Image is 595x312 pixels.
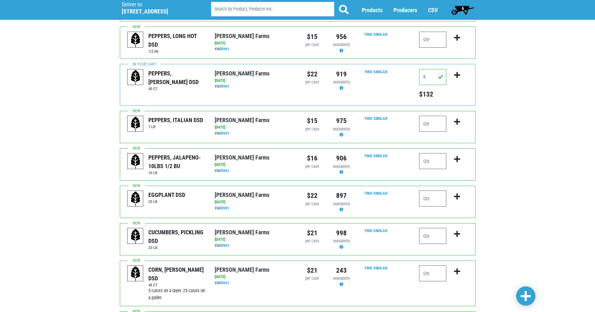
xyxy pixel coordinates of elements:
[215,40,293,46] div: [DATE]
[419,69,446,85] input: Qty
[302,276,322,282] div: per case
[148,228,205,245] div: CUCUMBERS, PICKLING DSD
[215,130,293,136] div: via
[215,168,293,174] div: via
[148,124,203,129] h6: 7 LB
[365,266,387,270] a: Find Similar
[219,46,229,51] a: Direct
[148,86,205,91] h6: 40 CT
[148,199,185,204] h6: 25 LB
[302,42,322,48] div: per case
[333,42,350,47] span: availability
[219,131,229,136] a: Direct
[365,153,387,158] a: Find Similar
[215,274,293,280] div: [DATE]
[393,7,417,13] a: Producers
[148,116,203,124] div: PEPPERS, ITALIAN DSD
[215,154,269,161] a: [PERSON_NAME] Farms
[419,32,446,48] input: Qty
[219,84,229,89] a: Direct
[148,191,185,199] div: EGGPLANT DSD
[332,191,351,201] div: 897
[148,283,205,287] h6: 48 CT
[333,276,350,281] span: availability
[122,8,195,15] h5: [STREET_ADDRESS]
[219,168,229,173] a: Direct
[302,79,322,85] div: per case
[362,7,383,13] a: Products
[333,127,350,131] span: availability
[365,228,387,233] a: Find Similar
[215,266,269,273] a: [PERSON_NAME] Farms
[419,90,446,98] h5: Total price
[148,69,205,86] div: PEPPERS, [PERSON_NAME] DSD
[302,153,322,163] div: $16
[302,69,322,79] div: $22
[128,266,144,282] img: placeholder-variety-43d6402dacf2d531de610a020419775a.svg
[215,46,293,52] div: via
[148,288,205,300] span: 5 cases on a layer. 25 cases on a pallet
[148,49,205,54] h6: 1/2 bu
[365,191,387,196] a: Find Similar
[215,205,293,211] div: via
[302,228,322,238] div: $21
[332,69,351,79] div: 919
[419,228,446,244] input: Qty
[332,228,351,238] div: 998
[215,117,269,123] a: [PERSON_NAME] Farms
[419,153,446,169] input: Qty
[302,201,322,207] div: per case
[365,32,387,37] a: Find Similar
[215,70,269,77] a: [PERSON_NAME] Farms
[148,32,205,49] div: PEPPERS, LONG HOT DSD
[333,201,350,206] span: availability
[332,265,351,276] div: 243
[211,2,334,16] input: Search by Product, Producer etc.
[219,243,229,248] a: Direct
[333,80,350,84] span: availability
[365,69,387,74] a: Find Similar
[215,243,293,249] div: via
[215,199,293,205] div: [DATE]
[215,191,269,198] a: [PERSON_NAME] Farms
[215,237,293,243] div: [DATE]
[333,238,350,243] span: availability
[365,116,387,121] a: Find Similar
[215,124,293,130] div: [DATE]
[128,153,144,169] img: placeholder-variety-43d6402dacf2d531de610a020419775a.svg
[122,2,195,8] p: Deliver to:
[148,245,205,250] h6: 23 LB
[462,6,464,11] span: 6
[302,238,322,244] div: per case
[215,229,269,236] a: [PERSON_NAME] Farms
[332,153,351,163] div: 906
[148,170,205,175] h6: 10 LB
[333,164,350,169] span: availability
[302,265,322,276] div: $21
[219,280,229,285] a: Direct
[148,153,205,170] div: PEPPERS, JALAPENO- 10LBS 1/2 BU
[215,162,293,168] div: [DATE]
[419,116,446,132] input: Qty
[128,191,144,207] img: placeholder-variety-43d6402dacf2d531de610a020419775a.svg
[128,69,144,85] img: placeholder-variety-43d6402dacf2d531de610a020419775a.svg
[148,265,205,283] div: CORN, [PERSON_NAME] DSD
[332,79,351,91] div: Availability may be subject to change.
[215,33,269,39] a: [PERSON_NAME] Farms
[332,116,351,126] div: 975
[302,191,322,201] div: $22
[215,83,293,90] div: via
[302,32,322,42] div: $15
[428,7,438,13] a: CSV
[128,228,144,244] img: placeholder-variety-43d6402dacf2d531de610a020419775a.svg
[449,4,477,16] a: 6
[332,32,351,42] div: 956
[419,191,446,207] input: Qty
[219,206,229,210] a: Direct
[128,116,144,132] img: placeholder-variety-43d6402dacf2d531de610a020419775a.svg
[302,164,322,170] div: per case
[302,116,322,126] div: $15
[128,32,144,48] img: placeholder-variety-43d6402dacf2d531de610a020419775a.svg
